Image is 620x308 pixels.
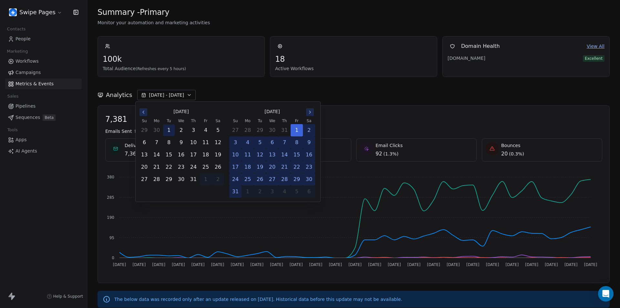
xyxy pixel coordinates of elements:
[583,55,604,62] span: Excellent
[175,161,187,173] button: Wednesday, July 23rd, 2025
[173,108,189,115] span: [DATE]
[427,262,440,267] tspan: [DATE]
[188,149,199,161] button: Thursday, July 17th, 2025
[229,118,315,198] table: August 2025
[230,174,241,185] button: Sunday, August 24th, 2025, selected
[175,118,187,124] th: Wednesday
[376,150,382,158] span: 92
[230,186,241,197] button: Sunday, August 31st, 2025, selected
[242,149,253,161] button: Monday, August 11th, 2025, selected
[139,149,150,161] button: Sunday, July 13th, 2025
[138,118,150,124] th: Sunday
[383,151,398,157] span: ( 1.3% )
[584,262,597,267] tspan: [DATE]
[291,137,303,148] button: Friday, August 8th, 2025, selected
[188,137,199,148] button: Thursday, July 10th, 2025
[151,161,162,173] button: Monday, July 21st, 2025
[212,124,224,136] button: Saturday, July 5th, 2025
[254,118,266,124] th: Tuesday
[139,124,150,136] button: Sunday, June 29th, 2025
[408,262,421,267] tspan: [DATE]
[163,174,175,185] button: Tuesday, July 29th, 2025
[212,161,224,173] button: Saturday, July 26th, 2025
[125,150,139,158] span: 7,361
[266,124,278,136] button: Wednesday, July 30th, 2025
[200,124,212,136] button: Friday, July 4th, 2025
[506,262,519,267] tspan: [DATE]
[270,262,283,267] tspan: [DATE]
[230,124,241,136] button: Sunday, July 27th, 2025
[151,149,162,161] button: Monday, July 14th, 2025
[163,124,175,136] button: Tuesday, July 1st, 2025
[303,124,315,136] button: Saturday, August 2nd, 2025, selected
[163,137,175,148] button: Tuesday, July 8th, 2025
[242,186,253,197] button: Monday, September 1st, 2025, selected
[254,137,266,148] button: Tuesday, August 5th, 2025, selected
[8,7,64,18] button: Swipe Pages
[43,114,56,121] span: Beta
[98,7,170,17] span: Summary - Primary
[134,128,200,134] span: from [DATE] to [DATE] (SGT).
[5,79,82,89] a: Metrics & Events
[279,186,290,197] button: Thursday, September 4th, 2025, selected
[525,262,538,267] tspan: [DATE]
[149,92,184,98] span: [DATE] - [DATE]
[329,262,342,267] tspan: [DATE]
[279,124,290,136] button: Thursday, July 31st, 2025
[242,161,253,173] button: Monday, August 18th, 2025, selected
[5,134,82,145] a: Apps
[151,124,162,136] button: Monday, June 30th, 2025
[587,43,604,50] a: View All
[5,112,82,123] a: SequencesBeta
[598,286,614,302] div: Open Intercom Messenger
[15,58,39,65] span: Workflows
[266,186,278,197] button: Wednesday, September 3rd, 2025, selected
[113,262,126,267] tspan: [DATE]
[175,149,187,161] button: Wednesday, July 16th, 2025
[5,67,82,78] a: Campaigns
[303,149,315,161] button: Saturday, August 16th, 2025, selected
[103,54,260,64] span: 100k
[501,150,508,158] span: 20
[200,174,212,185] button: Friday, August 1st, 2025, selected
[231,262,244,267] tspan: [DATE]
[107,175,114,179] tspan: 380
[9,8,17,16] img: user_01J93QE9VH11XXZQZDP4TWZEES.jpg
[139,137,150,148] button: Sunday, July 6th, 2025
[107,195,114,200] tspan: 285
[306,108,314,116] button: Go to the Next Month
[291,174,303,185] button: Friday, August 29th, 2025, selected
[388,262,401,267] tspan: [DATE]
[5,56,82,67] a: Workflows
[175,124,187,136] button: Wednesday, July 2nd, 2025
[114,296,402,303] p: The below data was recorded only after an update released on [DATE]. Historical data before this ...
[163,118,175,124] th: Tuesday
[175,174,187,185] button: Wednesday, July 30th, 2025
[125,142,157,149] span: Delivered
[212,149,224,161] button: Saturday, July 19th, 2025
[139,174,150,185] button: Sunday, July 27th, 2025
[212,118,224,124] th: Saturday
[15,148,37,154] span: AI Agents
[291,118,303,124] th: Friday
[279,174,290,185] button: Thursday, August 28th, 2025, selected
[509,151,524,157] span: ( 0.3% )
[278,118,291,124] th: Thursday
[466,262,480,267] tspan: [DATE]
[230,161,241,173] button: Sunday, August 17th, 2025, selected
[254,186,266,197] button: Tuesday, September 2nd, 2025, selected
[545,262,558,267] tspan: [DATE]
[266,161,278,173] button: Wednesday, August 20th, 2025, selected
[303,118,315,124] th: Saturday
[266,174,278,185] button: Wednesday, August 27th, 2025, selected
[242,124,253,136] button: Monday, July 28th, 2025
[242,137,253,148] button: Monday, August 4th, 2025, selected
[242,118,254,124] th: Monday
[19,8,56,16] span: Swipe Pages
[152,262,165,267] tspan: [DATE]
[254,124,266,136] button: Tuesday, July 29th, 2025
[486,262,499,267] tspan: [DATE]
[309,262,323,267] tspan: [DATE]
[5,91,21,101] span: Sales
[188,174,199,185] button: Thursday, July 31st, 2025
